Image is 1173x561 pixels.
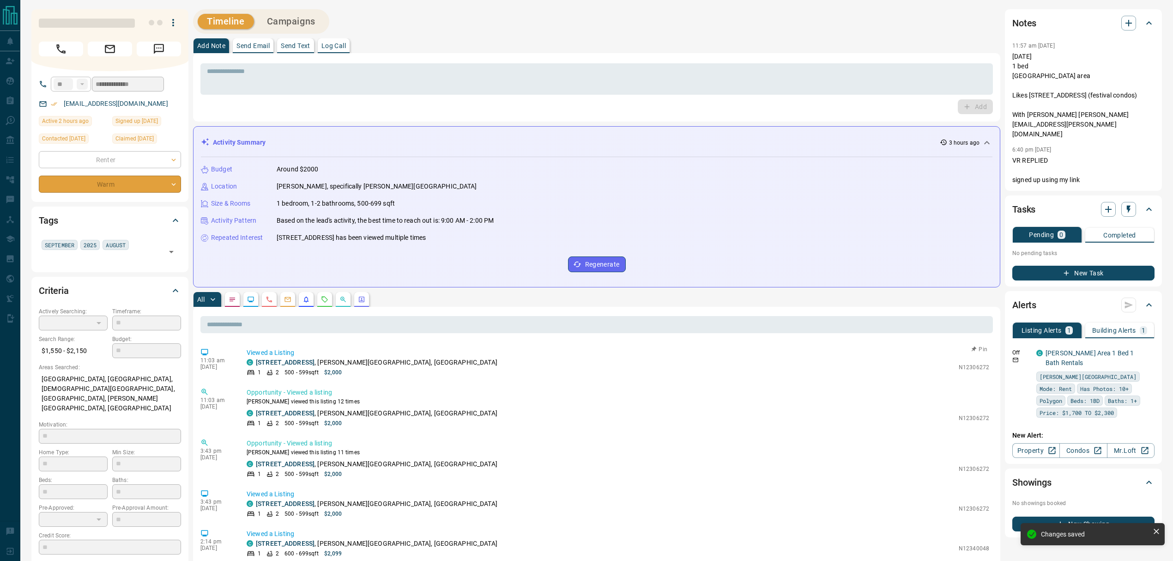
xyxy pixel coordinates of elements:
[1103,232,1136,238] p: Completed
[1012,16,1036,30] h2: Notes
[258,419,261,427] p: 1
[247,500,253,507] div: condos.ca
[949,139,980,147] p: 3 hours ago
[959,544,989,553] p: N12340048
[64,100,168,107] a: [EMAIL_ADDRESS][DOMAIN_NAME]
[1040,384,1072,393] span: Mode: Rent
[1029,232,1054,238] p: Pending
[1108,396,1137,405] span: Baths: 1+
[200,448,233,454] p: 3:43 pm
[39,531,181,540] p: Credit Score:
[321,296,328,303] svg: Requests
[200,499,233,505] p: 3:43 pm
[112,116,181,129] div: Fri Aug 01 2025
[277,233,426,243] p: [STREET_ADDRESS] has been viewed multiple times
[1012,517,1155,531] button: New Showing
[256,459,497,469] p: , [PERSON_NAME][GEOGRAPHIC_DATA], [GEOGRAPHIC_DATA]
[200,538,233,545] p: 2:14 pm
[1041,531,1149,538] div: Changes saved
[276,419,279,427] p: 2
[39,504,108,512] p: Pre-Approved:
[247,489,989,499] p: Viewed a Listing
[247,410,253,416] div: condos.ca
[258,510,261,518] p: 1
[42,116,89,126] span: Active 2 hours ago
[1040,372,1137,381] span: [PERSON_NAME][GEOGRAPHIC_DATA]
[200,545,233,551] p: [DATE]
[247,540,253,547] div: condos.ca
[276,368,279,377] p: 2
[284,368,318,377] p: 500 - 599 sqft
[1092,327,1136,334] p: Building Alerts
[284,549,318,558] p: 600 - 699 sqft
[39,372,181,416] p: [GEOGRAPHIC_DATA], [GEOGRAPHIC_DATA], [DEMOGRAPHIC_DATA][GEOGRAPHIC_DATA], [GEOGRAPHIC_DATA], [PE...
[84,240,97,250] span: 2025
[211,182,237,191] p: Location
[1012,156,1155,185] p: VR REPLIED signed up using my link
[39,116,108,129] div: Mon Aug 18 2025
[39,213,58,228] h2: Tags
[247,388,989,397] p: Opportunity - Viewed a listing
[959,505,989,513] p: N12306272
[211,199,251,208] p: Size & Rooms
[277,216,494,226] p: Based on the lead's activity, the best time to reach out is: 9:00 AM - 2:00 PM
[258,470,261,478] p: 1
[115,134,154,143] span: Claimed [DATE]
[247,448,989,457] p: [PERSON_NAME] viewed this listing 11 times
[247,348,989,358] p: Viewed a Listing
[247,529,989,539] p: Viewed a Listing
[112,504,181,512] p: Pre-Approval Amount:
[1059,443,1107,458] a: Condos
[256,539,497,549] p: , [PERSON_NAME][GEOGRAPHIC_DATA], [GEOGRAPHIC_DATA]
[256,358,497,367] p: , [PERSON_NAME][GEOGRAPHIC_DATA], [GEOGRAPHIC_DATA]
[339,296,347,303] svg: Opportunities
[200,364,233,370] p: [DATE]
[112,335,181,343] p: Budget:
[266,296,273,303] svg: Calls
[197,296,205,303] p: All
[200,357,233,364] p: 11:03 am
[1012,146,1052,153] p: 6:40 pm [DATE]
[51,101,57,107] svg: Email Verified
[1036,350,1043,356] div: condos.ca
[39,176,181,193] div: Warm
[39,476,108,484] p: Beds:
[1012,431,1155,440] p: New Alert:
[1012,357,1019,363] svg: Email
[1059,232,1063,238] p: 0
[42,134,85,143] span: Contacted [DATE]
[39,283,69,298] h2: Criteria
[88,42,132,56] span: Email
[1070,396,1100,405] span: Beds: 1BD
[211,216,256,226] p: Activity Pattern
[324,510,342,518] p: $2,000
[112,476,181,484] p: Baths:
[39,151,181,168] div: Renter
[137,42,181,56] span: Message
[45,240,74,250] span: SEPTEMBER
[1012,443,1060,458] a: Property
[112,134,181,146] div: Fri Aug 01 2025
[1012,246,1155,260] p: No pending tasks
[258,368,261,377] p: 1
[284,470,318,478] p: 500 - 599 sqft
[284,510,318,518] p: 500 - 599 sqft
[213,138,266,147] p: Activity Summary
[258,549,261,558] p: 1
[256,500,314,507] a: [STREET_ADDRESS]
[1046,349,1134,366] a: [PERSON_NAME] Area 1 Bed 1 Bath Rentals
[247,296,254,303] svg: Lead Browsing Activity
[1012,298,1036,312] h2: Alerts
[256,409,497,418] p: , [PERSON_NAME][GEOGRAPHIC_DATA], [GEOGRAPHIC_DATA]
[211,233,263,243] p: Repeated Interest
[39,363,181,372] p: Areas Searched:
[1012,198,1155,220] div: Tasks
[201,134,992,151] div: Activity Summary3 hours ago
[256,409,314,417] a: [STREET_ADDRESS]
[247,461,253,467] div: condos.ca
[277,182,477,191] p: [PERSON_NAME], specifically [PERSON_NAME][GEOGRAPHIC_DATA]
[1012,471,1155,494] div: Showings
[39,280,181,302] div: Criteria
[966,345,993,354] button: Pin
[277,165,319,174] p: Around $2000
